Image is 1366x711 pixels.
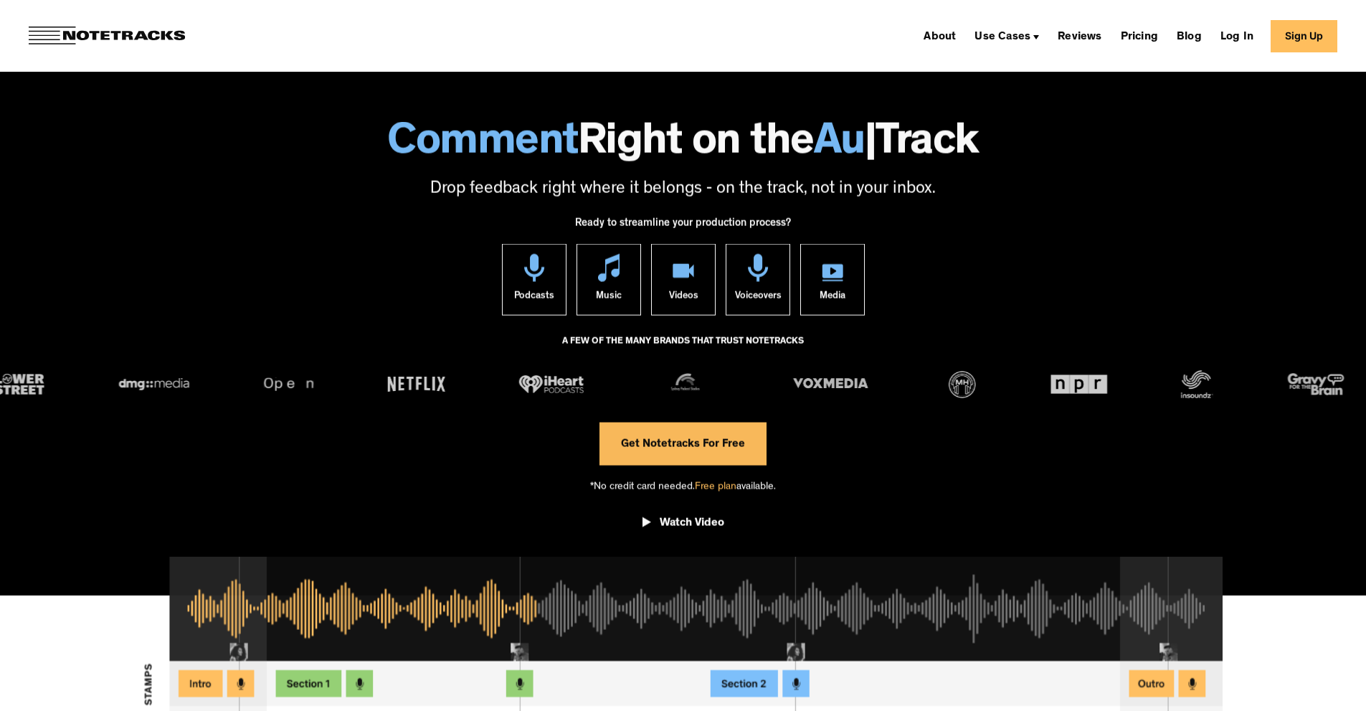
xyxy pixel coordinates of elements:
div: Voiceovers [734,281,781,314]
h1: Right on the Track [14,123,1352,167]
a: Log In [1215,24,1259,47]
a: Podcasts [502,243,566,315]
a: open lightbox [642,506,724,546]
div: A FEW OF THE MANY BRANDS THAT TRUST NOTETRACKS [562,329,804,368]
a: Pricing [1115,24,1164,47]
div: Ready to streamline your production process? [575,209,791,244]
span: Au [814,123,865,167]
span: | [865,123,876,167]
div: Music [596,281,622,314]
div: *No credit card needed. available. [590,465,776,506]
a: Voiceovers [726,243,790,315]
div: Use Cases [969,24,1045,47]
a: Get Notetracks For Free [599,422,767,465]
a: Sign Up [1271,20,1337,52]
span: Free plan [695,481,736,492]
a: Music [577,243,641,315]
div: Use Cases [974,32,1030,43]
div: Videos [668,281,698,314]
a: Reviews [1052,24,1107,47]
a: Media [800,243,865,315]
span: Comment [387,123,578,167]
div: Watch Video [660,517,724,531]
div: Media [820,281,845,314]
a: About [918,24,962,47]
div: Podcasts [514,281,554,314]
a: Blog [1171,24,1208,47]
a: Videos [651,243,716,315]
p: Drop feedback right where it belongs - on the track, not in your inbox. [14,178,1352,202]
